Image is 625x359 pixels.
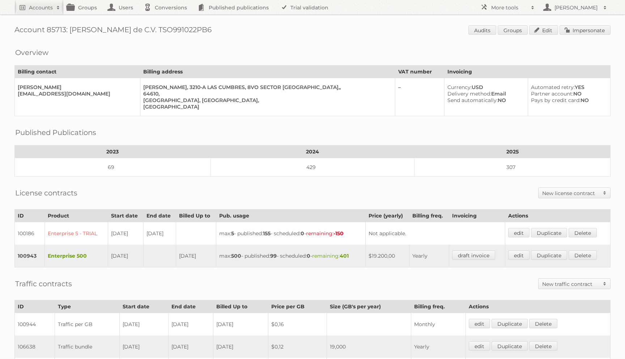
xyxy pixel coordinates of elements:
[447,97,522,104] div: NO
[414,158,611,177] td: 307
[55,313,119,336] td: Traffic per GB
[447,84,472,90] span: Currency:
[44,210,108,222] th: Product
[213,300,268,313] th: Billed Up to
[211,158,414,177] td: 429
[301,230,304,237] strong: 0
[15,145,211,158] th: 2023
[15,127,96,138] h2: Published Publications
[18,90,134,97] div: [EMAIL_ADDRESS][DOMAIN_NAME]
[15,245,45,267] td: 100943
[55,300,119,313] th: Type
[409,245,449,267] td: Yearly
[531,84,575,90] span: Automated retry:
[216,245,366,267] td: max: - published: - scheduled: -
[492,341,528,351] a: Duplicate
[411,335,466,358] td: Yearly
[327,335,411,358] td: 19,000
[491,4,527,11] h2: More tools
[213,313,268,336] td: [DATE]
[531,228,567,237] a: Duplicate
[447,90,491,97] span: Delivery method:
[268,335,327,358] td: $0,12
[168,335,213,358] td: [DATE]
[366,210,409,222] th: Price (yearly)
[15,158,211,177] td: 69
[529,341,557,351] a: Delete
[15,335,55,358] td: 106638
[560,25,611,35] a: Impersonate
[15,300,55,313] th: ID
[15,278,72,289] h2: Traffic contracts
[539,279,610,289] a: New traffic contract
[492,319,528,328] a: Duplicate
[270,253,277,259] strong: 99
[143,104,389,110] div: [GEOGRAPHIC_DATA]
[333,230,344,237] strong: -150
[498,25,528,35] a: Groups
[108,222,143,245] td: [DATE]
[143,210,176,222] th: End date
[14,25,611,36] h1: Account 85713: [PERSON_NAME] de C.V. TSO991022PB6
[15,66,140,78] th: Billing contact
[539,188,610,198] a: New license contract
[529,25,558,35] a: Edit
[15,222,45,245] td: 100186
[469,341,490,351] a: edit
[466,300,611,313] th: Actions
[468,25,496,35] a: Audits
[508,228,530,237] a: edit
[268,313,327,336] td: $0,16
[444,66,610,78] th: Invoicing
[553,4,600,11] h2: [PERSON_NAME]
[44,245,108,267] td: Enterprise 500
[143,90,389,97] div: 64610,
[411,313,466,336] td: Monthly
[531,97,604,104] div: NO
[143,84,389,90] div: [PERSON_NAME], 3210-A LAS CUMBRES, 8VO SECTOR [GEOGRAPHIC_DATA],,
[231,230,234,237] strong: 5
[15,47,48,58] h2: Overview
[231,253,241,259] strong: 500
[508,250,530,260] a: edit
[340,253,349,259] strong: 401
[505,210,610,222] th: Actions
[29,4,53,11] h2: Accounts
[599,279,610,289] span: Toggle
[449,210,505,222] th: Invoicing
[531,90,573,97] span: Partner account:
[108,210,143,222] th: Start date
[55,335,119,358] td: Traffic bundle
[409,210,449,222] th: Billing freq.
[447,97,498,104] span: Send automatically:
[307,253,310,259] strong: 0
[263,230,271,237] strong: 155
[216,210,366,222] th: Pub. usage
[108,245,143,267] td: [DATE]
[366,222,505,245] td: Not applicable.
[395,66,444,78] th: VAT number
[447,90,522,97] div: Email
[312,253,349,259] span: remaining:
[143,222,176,245] td: [DATE]
[176,245,216,267] td: [DATE]
[216,222,366,245] td: max: - published: - scheduled: -
[395,78,444,116] td: –
[469,319,490,328] a: edit
[542,190,599,197] h2: New license contract
[569,250,597,260] a: Delete
[140,66,395,78] th: Billing address
[529,319,557,328] a: Delete
[120,300,169,313] th: Start date
[366,245,409,267] td: $19.200,00
[168,313,213,336] td: [DATE]
[213,335,268,358] td: [DATE]
[569,228,597,237] a: Delete
[306,230,344,237] span: remaining:
[599,188,610,198] span: Toggle
[531,250,567,260] a: Duplicate
[18,84,134,90] div: [PERSON_NAME]
[44,222,108,245] td: Enterprise 5 - TRIAL
[168,300,213,313] th: End date
[447,84,522,90] div: USD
